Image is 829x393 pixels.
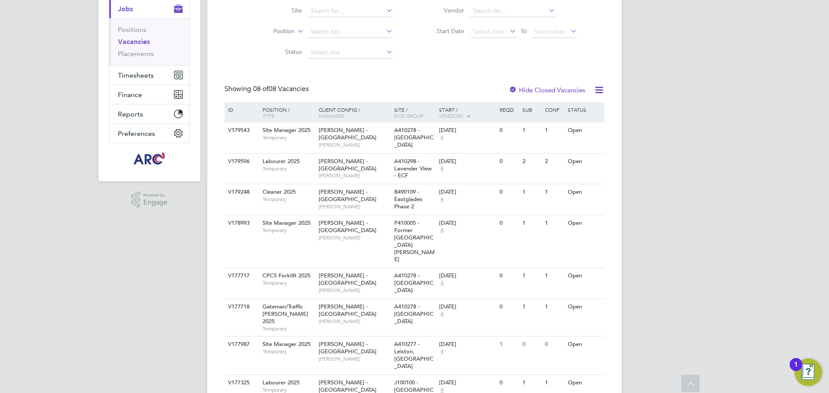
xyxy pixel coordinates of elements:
span: Select date [534,28,565,35]
span: 4 [439,134,445,141]
img: arcgroup-logo-retina.png [132,152,167,166]
button: Reports [109,104,190,123]
div: 1 [520,299,543,315]
div: 0 [497,184,520,200]
span: [PERSON_NAME] [319,234,390,241]
div: V179543 [226,123,256,138]
span: Manager [319,112,344,119]
span: Temporary [263,165,314,172]
div: [DATE] [439,272,495,280]
span: [PERSON_NAME] [319,141,390,148]
span: P410005 - Former [GEOGRAPHIC_DATA][PERSON_NAME] [394,219,435,263]
div: Jobs [109,18,190,65]
div: 0 [520,336,543,352]
div: [DATE] [439,379,495,387]
span: 4 [439,311,445,318]
span: CPCS Forklift 2025 [263,272,310,279]
span: Labourer 2025 [263,379,300,386]
div: Open [566,215,603,231]
span: Reports [118,110,143,118]
span: [PERSON_NAME] - [GEOGRAPHIC_DATA] [319,340,377,355]
span: 4 [439,280,445,287]
span: A410277 - Leiston, [GEOGRAPHIC_DATA] [394,340,433,370]
label: Vendor [414,6,464,14]
span: [PERSON_NAME] [319,287,390,294]
a: Vacancies [118,38,150,46]
div: Showing [225,85,310,94]
span: Timesheets [118,71,154,79]
span: [PERSON_NAME] - [GEOGRAPHIC_DATA] [319,219,377,234]
div: V177987 [226,336,256,352]
span: Powered by [143,192,168,199]
span: Site Manager 2025 [263,340,310,348]
span: [PERSON_NAME] - [GEOGRAPHIC_DATA] [319,188,377,203]
span: [PERSON_NAME] [319,172,390,179]
div: V179248 [226,184,256,200]
div: 0 [497,299,520,315]
div: 0 [497,375,520,391]
span: B490109 - Eastglades Phase 2 [394,188,422,210]
span: A410278 - [GEOGRAPHIC_DATA] [394,126,433,148]
div: [DATE] [439,303,495,311]
span: Engage [143,199,168,206]
div: Open [566,184,603,200]
div: 0 [497,154,520,170]
span: Temporary [263,348,314,355]
a: Go to home page [109,152,190,166]
span: Vendors [439,112,463,119]
div: 1 [520,184,543,200]
span: [PERSON_NAME] - [GEOGRAPHIC_DATA] [319,126,377,141]
div: V177717 [226,268,256,284]
div: 1 [520,215,543,231]
div: Open [566,123,603,138]
div: [DATE] [439,341,495,348]
div: 1 [543,215,565,231]
a: Powered byEngage [131,192,168,208]
span: [PERSON_NAME] [319,203,390,210]
span: Site Group [394,112,424,119]
span: Jobs [118,5,133,13]
span: 4 [439,227,445,234]
span: [PERSON_NAME] [319,318,390,325]
span: A410278 - [GEOGRAPHIC_DATA] [394,303,433,325]
div: Reqd [497,102,520,117]
div: [DATE] [439,127,495,134]
div: 1 [543,299,565,315]
span: Temporary [263,325,314,332]
span: Temporary [263,280,314,286]
div: 0 [497,268,520,284]
div: 1 [520,123,543,138]
div: 1 [520,268,543,284]
span: [PERSON_NAME] [319,355,390,362]
span: 08 of [253,85,269,93]
div: 2 [520,154,543,170]
button: Finance [109,85,190,104]
div: Sub [520,102,543,117]
a: Placements [118,50,154,58]
div: Open [566,268,603,284]
span: Type [263,112,275,119]
span: Finance [118,91,142,99]
div: 1 [520,375,543,391]
span: A410278 - [GEOGRAPHIC_DATA] [394,272,433,294]
div: Start / [437,102,497,124]
span: To [518,25,529,37]
div: 0 [497,123,520,138]
div: Open [566,154,603,170]
span: Temporary [263,196,314,203]
div: 1 [794,365,798,376]
span: Select date [473,28,504,35]
span: A410298 - Lavender View - ECF [394,157,432,179]
span: Labourer 2025 [263,157,300,165]
span: Site Manager 2025 [263,219,310,226]
input: Select one [308,47,393,59]
input: Search for... [308,5,393,17]
div: Open [566,299,603,315]
span: 08 Vacancies [253,85,309,93]
div: V177718 [226,299,256,315]
div: [DATE] [439,220,495,227]
div: V178993 [226,215,256,231]
span: [PERSON_NAME] - [GEOGRAPHIC_DATA] [319,303,377,318]
div: 1 [543,375,565,391]
label: Position [245,27,294,36]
